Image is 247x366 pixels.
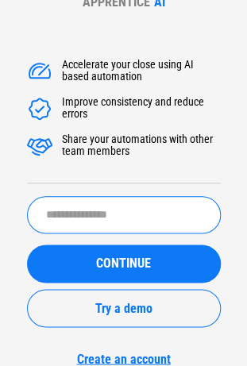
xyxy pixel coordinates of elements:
div: Improve consistency and reduce errors [62,96,221,121]
div: Share your automations with other team members [62,133,221,159]
img: Accelerate [27,96,52,121]
a: Create an account [27,351,221,366]
span: CONTINUE [96,257,151,270]
div: Accelerate your close using AI based automation [62,59,221,84]
img: Accelerate [27,133,52,159]
button: CONTINUE [27,245,221,283]
button: Try a demo [27,289,221,327]
img: Accelerate [27,59,52,84]
span: Try a demo [95,302,152,314]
